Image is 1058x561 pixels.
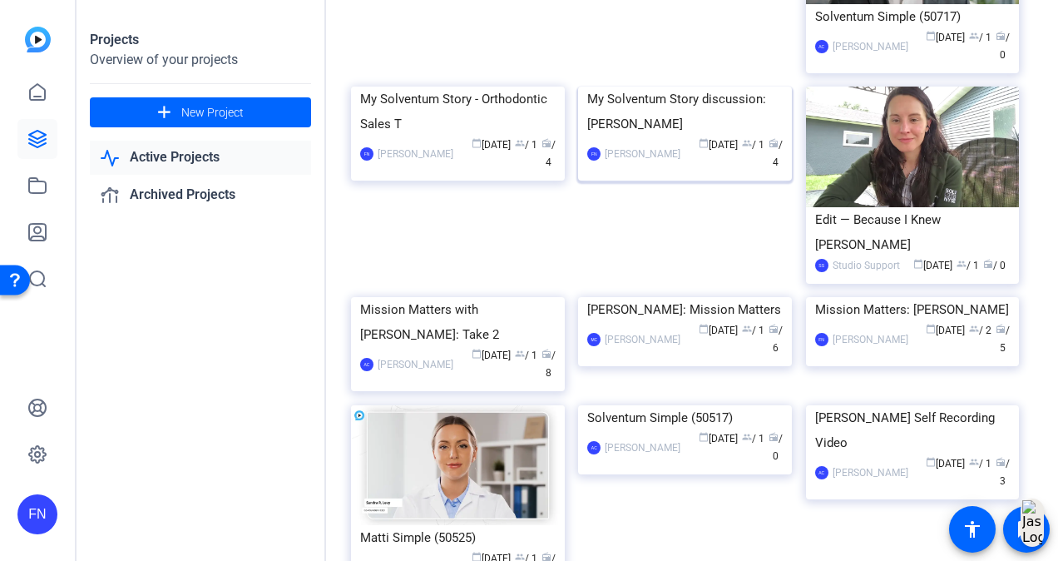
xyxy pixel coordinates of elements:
[360,297,556,347] div: Mission Matters with [PERSON_NAME]: Take 2
[360,147,373,161] div: FN
[515,138,525,148] span: group
[913,260,952,271] span: [DATE]
[742,325,764,336] span: / 1
[154,102,175,123] mat-icon: add
[926,325,965,336] span: [DATE]
[957,260,979,271] span: / 1
[983,259,993,269] span: radio
[515,349,525,359] span: group
[815,207,1011,257] div: Edit — Because I Knew [PERSON_NAME]
[833,38,908,55] div: [PERSON_NAME]
[815,40,828,53] div: AC
[962,519,982,539] mat-icon: accessibility
[926,458,965,469] span: [DATE]
[515,350,537,361] span: / 1
[742,324,752,334] span: group
[605,331,680,348] div: [PERSON_NAME]
[699,139,738,151] span: [DATE]
[605,146,680,162] div: [PERSON_NAME]
[996,325,1010,354] span: / 5
[969,32,991,43] span: / 1
[769,138,779,148] span: radio
[587,405,783,430] div: Solventum Simple (50517)
[1016,519,1036,539] mat-icon: message
[996,31,1006,41] span: radio
[90,141,311,175] a: Active Projects
[833,464,908,481] div: [PERSON_NAME]
[742,139,764,151] span: / 1
[996,32,1010,61] span: / 0
[605,439,680,456] div: [PERSON_NAME]
[957,259,967,269] span: group
[769,139,783,168] span: / 4
[360,87,556,137] div: My Solventum Story - Orthodontic Sales T
[472,349,482,359] span: calendar_today
[90,97,311,127] button: New Project
[769,325,783,354] span: / 6
[378,146,453,162] div: [PERSON_NAME]
[472,139,511,151] span: [DATE]
[587,333,601,346] div: MC
[472,350,511,361] span: [DATE]
[926,32,965,43] span: [DATE]
[541,349,551,359] span: radio
[587,297,783,322] div: [PERSON_NAME]: Mission Matters
[769,433,783,462] span: / 0
[926,457,936,467] span: calendar_today
[17,494,57,534] div: FN
[90,178,311,212] a: Archived Projects
[699,325,738,336] span: [DATE]
[360,358,373,371] div: AC
[926,31,936,41] span: calendar_today
[699,432,709,442] span: calendar_today
[587,87,783,137] div: My Solventum Story discussion: [PERSON_NAME]
[541,138,551,148] span: radio
[996,458,1010,487] span: / 3
[815,4,1011,29] div: Solventum Simple (50717)
[815,405,1011,455] div: [PERSON_NAME] Self Recording Video
[587,441,601,454] div: AC
[541,350,556,379] span: / 8
[699,324,709,334] span: calendar_today
[815,259,828,272] div: SS
[969,324,979,334] span: group
[360,525,556,550] div: Matti Simple (50525)
[587,147,601,161] div: FN
[699,138,709,148] span: calendar_today
[541,139,556,168] span: / 4
[969,325,991,336] span: / 2
[515,139,537,151] span: / 1
[969,458,991,469] span: / 1
[742,433,764,444] span: / 1
[996,457,1006,467] span: radio
[90,30,311,50] div: Projects
[983,260,1006,271] span: / 0
[181,104,244,122] span: New Project
[769,432,779,442] span: radio
[815,333,828,346] div: FN
[833,331,908,348] div: [PERSON_NAME]
[926,324,936,334] span: calendar_today
[969,457,979,467] span: group
[378,356,453,373] div: [PERSON_NAME]
[699,433,738,444] span: [DATE]
[90,50,311,70] div: Overview of your projects
[815,466,828,479] div: AC
[996,324,1006,334] span: radio
[742,138,752,148] span: group
[742,432,752,442] span: group
[913,259,923,269] span: calendar_today
[472,138,482,148] span: calendar_today
[769,324,779,334] span: radio
[969,31,979,41] span: group
[25,27,51,52] img: blue-gradient.svg
[815,297,1011,322] div: Mission Matters: [PERSON_NAME]
[833,257,900,274] div: Studio Support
